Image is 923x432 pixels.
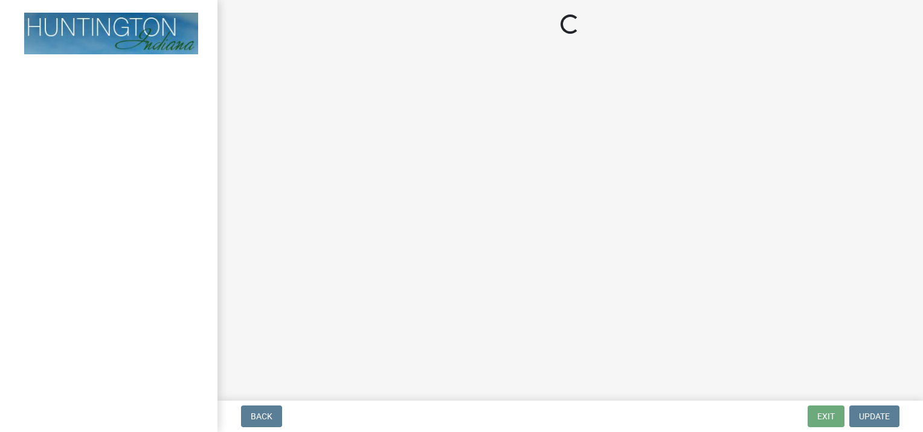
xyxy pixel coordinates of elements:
button: Update [849,405,899,427]
span: Back [251,411,272,421]
span: Update [859,411,890,421]
img: Huntington County, Indiana [24,13,198,54]
button: Exit [808,405,844,427]
button: Back [241,405,282,427]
